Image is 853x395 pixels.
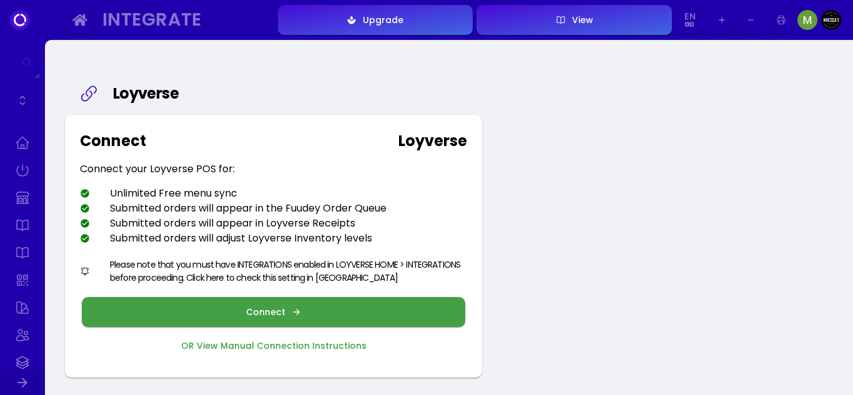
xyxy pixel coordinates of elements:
[181,341,367,350] div: OR View Manual Connection Instructions
[80,186,237,201] div: Unlimited Free menu sync
[476,5,672,35] button: View
[80,231,372,246] div: Submitted orders will adjust Loyverse Inventory levels
[821,10,841,30] img: Image
[82,297,465,327] button: Connect
[97,6,274,34] button: Integrate
[80,162,235,177] div: Connect your Loyverse POS for:
[278,5,473,35] button: Upgrade
[80,201,387,216] div: Submitted orders will appear in the Fuudey Order Queue
[398,130,467,152] div: Loyverse
[113,82,461,105] div: Loyverse
[566,16,593,24] div: View
[797,10,817,30] img: Image
[246,308,292,316] div: Connect
[80,130,146,152] div: Connect
[357,16,403,24] div: Upgrade
[102,12,262,27] div: Integrate
[82,331,465,361] button: OR View Manual Connection Instructions
[80,216,355,231] div: Submitted orders will appear in Loyverse Receipts
[110,258,467,285] div: Please note that you must have INTEGRATIONS enabled in LOYVERSE HOME > INTEGRATIONS before procee...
